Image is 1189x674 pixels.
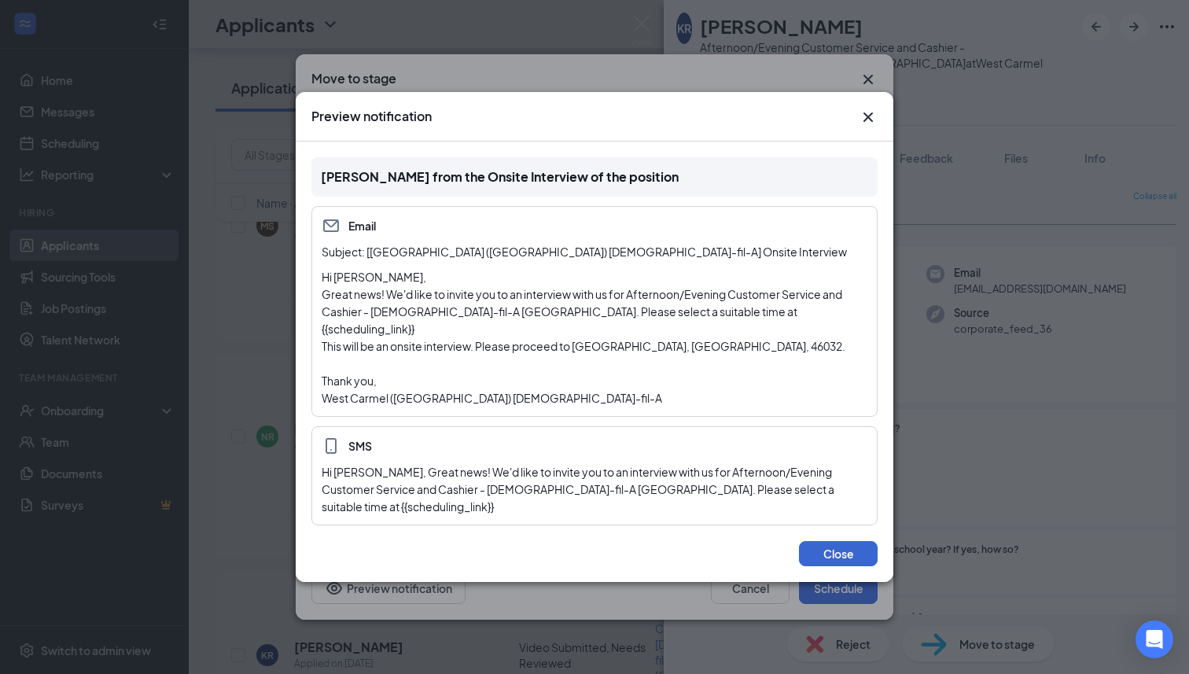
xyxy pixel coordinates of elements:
[322,436,341,455] svg: MobileSms
[859,108,878,127] button: Close
[322,337,867,355] p: This will be an onsite interview. Please proceed to [GEOGRAPHIC_DATA], [GEOGRAPHIC_DATA], 46032.
[348,437,372,455] span: SMS
[859,108,878,127] svg: Cross
[1136,621,1173,658] div: Open Intercom Messenger
[311,108,432,125] h3: Preview notification
[799,541,878,566] button: Close
[321,168,679,185] span: [PERSON_NAME] from the Onsite Interview of the position
[322,463,867,515] div: Hi [PERSON_NAME], Great news! We'd like to invite you to an interview with us for Afternoon/Eveni...
[322,285,867,337] p: Great news! We'd like to invite you to an interview with us for Afternoon/Evening Customer Servic...
[322,245,847,259] span: Subject: [[GEOGRAPHIC_DATA] ([GEOGRAPHIC_DATA]) [DEMOGRAPHIC_DATA]-fil-A] Onsite Interview
[322,216,341,235] svg: Email
[348,217,376,234] span: Email
[322,268,867,285] p: Hi [PERSON_NAME],
[322,389,867,407] p: West Carmel ([GEOGRAPHIC_DATA]) [DEMOGRAPHIC_DATA]-fil-A
[322,372,867,389] p: Thank you,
